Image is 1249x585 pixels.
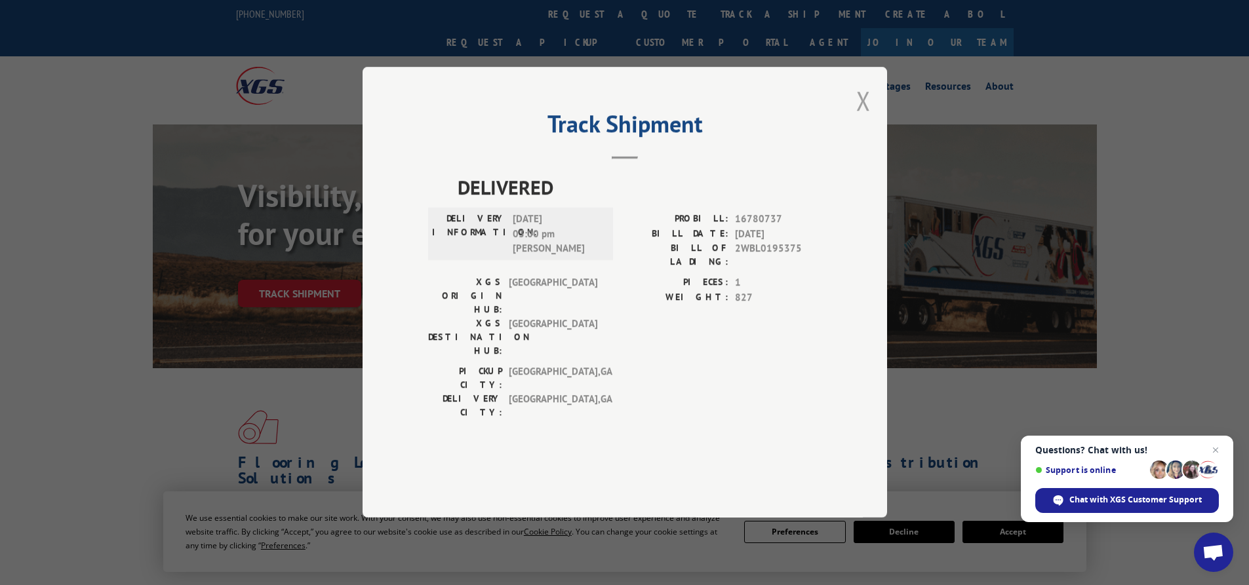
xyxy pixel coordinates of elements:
[1208,442,1223,458] span: Close chat
[458,173,822,202] span: DELIVERED
[625,212,728,227] label: PROBILL:
[509,276,597,317] span: [GEOGRAPHIC_DATA]
[1035,488,1219,513] div: Chat with XGS Customer Support
[432,212,506,257] label: DELIVERY INFORMATION:
[428,392,502,420] label: DELIVERY CITY:
[1069,494,1202,506] span: Chat with XGS Customer Support
[735,227,822,242] span: [DATE]
[625,276,728,291] label: PIECES:
[509,392,597,420] span: [GEOGRAPHIC_DATA] , GA
[735,212,822,227] span: 16780737
[735,242,822,269] span: 2WBL0195375
[428,276,502,317] label: XGS ORIGIN HUB:
[509,365,597,392] span: [GEOGRAPHIC_DATA] , GA
[625,242,728,269] label: BILL OF LADING:
[735,276,822,291] span: 1
[856,83,871,118] button: Close modal
[735,290,822,305] span: 827
[428,317,502,358] label: XGS DESTINATION HUB:
[625,290,728,305] label: WEIGHT:
[428,115,822,140] h2: Track Shipment
[513,212,601,257] span: [DATE] 03:00 pm [PERSON_NAME]
[509,317,597,358] span: [GEOGRAPHIC_DATA]
[625,227,728,242] label: BILL DATE:
[1035,465,1145,475] span: Support is online
[1194,533,1233,572] div: Open chat
[1035,445,1219,455] span: Questions? Chat with us!
[428,365,502,392] label: PICKUP CITY:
